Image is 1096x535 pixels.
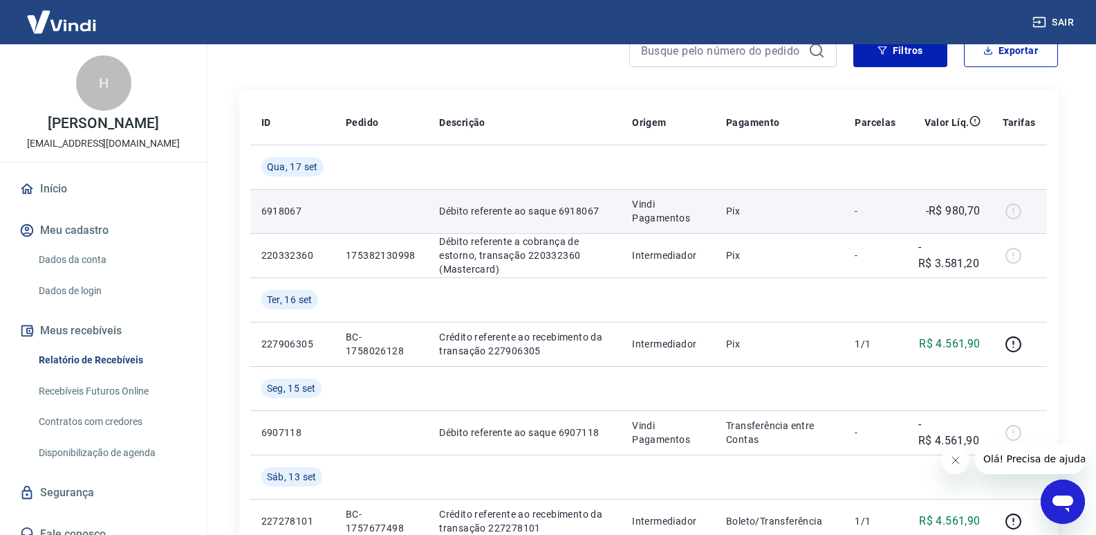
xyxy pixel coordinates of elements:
a: Disponibilização de agenda [33,439,190,467]
p: -R$ 3.581,20 [918,239,981,272]
p: BC-1758026128 [346,330,417,358]
a: Contratos com credores [33,408,190,436]
a: Dados da conta [33,246,190,274]
span: Qua, 17 set [267,160,318,174]
span: Sáb, 13 set [267,470,317,484]
p: 175382130998 [346,248,417,262]
a: Segurança [17,478,190,508]
p: [EMAIL_ADDRESS][DOMAIN_NAME] [27,136,180,151]
p: R$ 4.561,90 [919,336,980,352]
p: Crédito referente ao recebimento da transação 227278101 [439,507,610,535]
button: Meus recebíveis [17,316,190,346]
p: Pix [726,204,833,218]
p: Pix [726,248,833,262]
p: BC-1757677498 [346,507,417,535]
div: H [76,55,131,111]
p: Boleto/Transferência [726,514,833,528]
p: Intermediador [632,248,704,262]
span: Ter, 16 set [267,293,313,307]
p: 1/1 [855,514,895,528]
p: Vindi Pagamentos [632,419,704,446]
p: Pagamento [726,116,780,129]
p: Origem [632,116,666,129]
input: Busque pelo número do pedido [641,40,803,61]
span: Seg, 15 set [267,381,316,395]
p: - [855,426,895,439]
p: -R$ 4.561,90 [918,416,981,449]
iframe: Fechar mensagem [942,446,969,474]
p: Intermediador [632,337,704,351]
span: Olá! Precisa de ajuda? [8,10,116,21]
button: Meu cadastro [17,215,190,246]
p: Pix [726,337,833,351]
p: 227278101 [261,514,324,528]
p: Transferência entre Contas [726,419,833,446]
p: Descrição [439,116,485,129]
p: Débito referente ao saque 6918067 [439,204,610,218]
p: 6907118 [261,426,324,439]
p: [PERSON_NAME] [48,116,158,131]
a: Relatório de Recebíveis [33,346,190,374]
p: Débito referente ao saque 6907118 [439,426,610,439]
iframe: Mensagem da empresa [975,444,1085,474]
button: Sair [1030,10,1079,35]
p: Pedido [346,116,378,129]
p: 227906305 [261,337,324,351]
p: 6918067 [261,204,324,218]
img: Vindi [17,1,106,43]
p: Intermediador [632,514,704,528]
a: Dados de login [33,277,190,305]
p: Vindi Pagamentos [632,197,704,225]
a: Início [17,174,190,204]
button: Exportar [964,34,1058,67]
p: - [855,248,895,262]
button: Filtros [853,34,947,67]
p: Parcelas [855,116,895,129]
iframe: Botão para abrir a janela de mensagens [1041,480,1085,524]
p: Tarifas [1003,116,1036,129]
p: 220332360 [261,248,324,262]
p: R$ 4.561,90 [919,513,980,529]
p: Valor Líq. [925,116,969,129]
p: 1/1 [855,337,895,351]
p: Débito referente a cobrança de estorno, transação 220332360 (Mastercard) [439,235,610,276]
p: Crédito referente ao recebimento da transação 227906305 [439,330,610,358]
p: - [855,204,895,218]
a: Recebíveis Futuros Online [33,377,190,406]
p: ID [261,116,271,129]
p: -R$ 980,70 [926,203,981,219]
